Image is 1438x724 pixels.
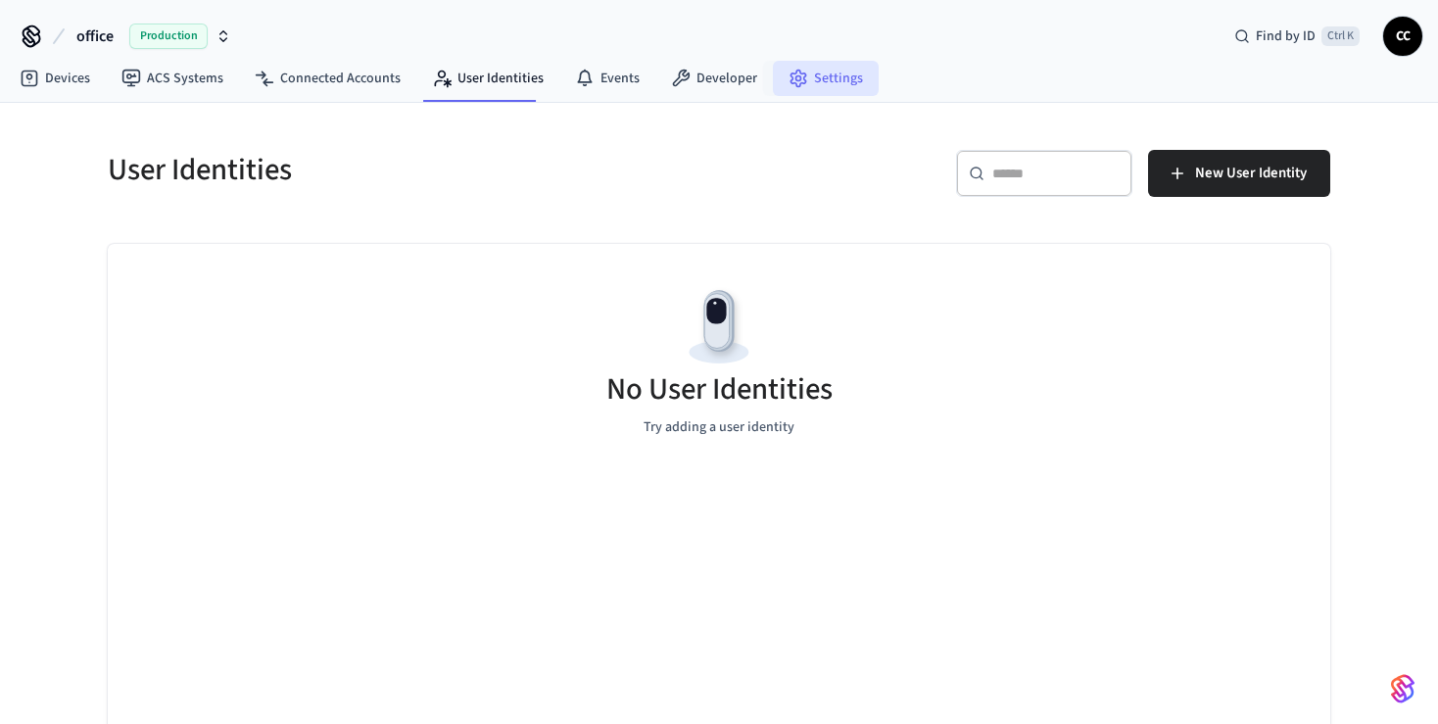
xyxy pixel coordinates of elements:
[1256,26,1316,46] span: Find by ID
[675,283,763,371] img: Devices Empty State
[1148,150,1330,197] button: New User Identity
[416,61,559,96] a: User Identities
[1385,19,1420,54] span: CC
[1321,26,1360,46] span: Ctrl K
[1219,19,1375,54] div: Find by IDCtrl K
[106,61,239,96] a: ACS Systems
[1195,161,1307,186] span: New User Identity
[239,61,416,96] a: Connected Accounts
[773,61,879,96] a: Settings
[606,369,833,410] h5: No User Identities
[655,61,773,96] a: Developer
[129,24,208,49] span: Production
[644,417,794,438] p: Try adding a user identity
[76,24,114,48] span: office
[1383,17,1422,56] button: CC
[559,61,655,96] a: Events
[4,61,106,96] a: Devices
[108,150,707,190] h5: User Identities
[1391,673,1414,704] img: SeamLogoGradient.69752ec5.svg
